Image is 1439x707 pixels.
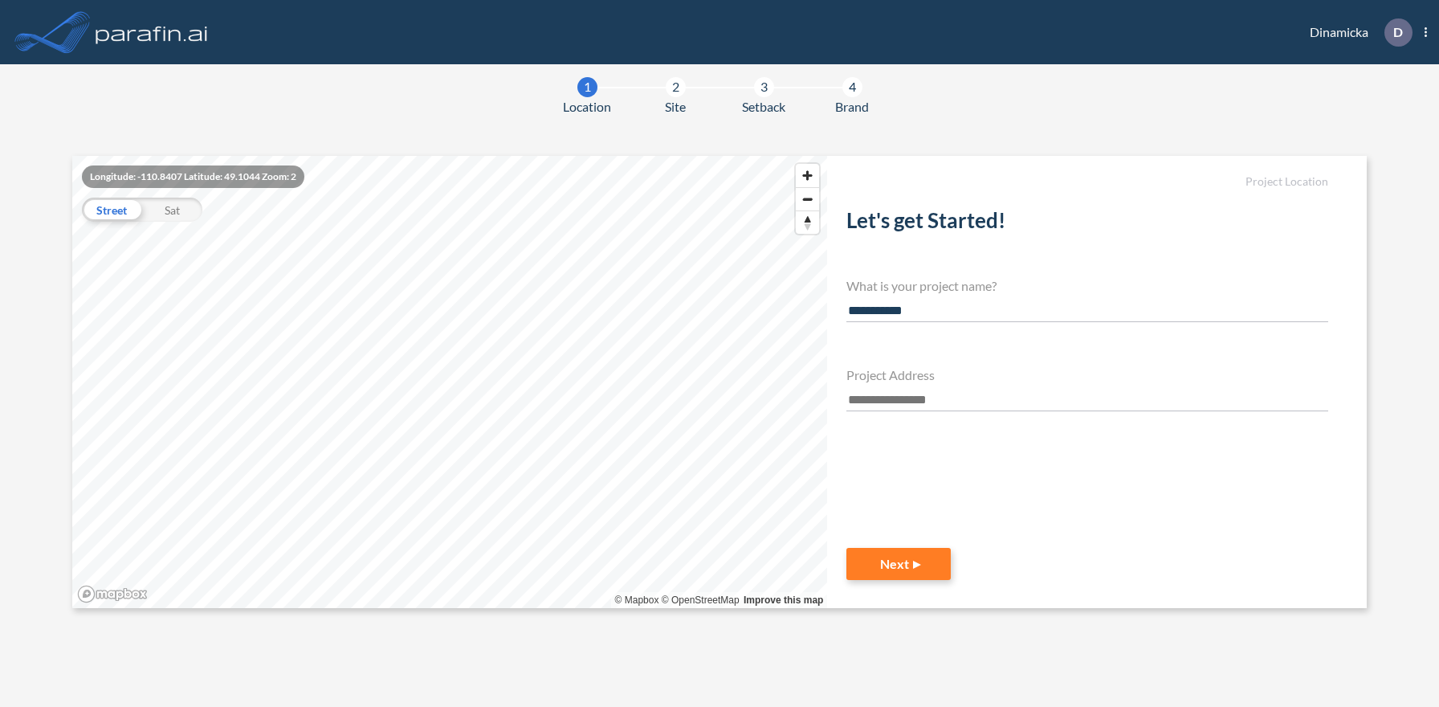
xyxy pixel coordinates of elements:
[1393,25,1403,39] p: D
[842,77,862,97] div: 4
[835,97,869,116] span: Brand
[72,156,828,608] canvas: Map
[796,210,819,234] button: Reset bearing to north
[615,595,659,606] a: Mapbox
[563,97,611,116] span: Location
[744,595,823,606] a: Improve this map
[796,187,819,210] button: Zoom out
[846,208,1328,239] h2: Let's get Started!
[577,77,597,97] div: 1
[82,166,304,188] div: Longitude: -110.8407 Latitude: 49.1044 Zoom: 2
[662,595,740,606] a: OpenStreetMap
[142,198,202,222] div: Sat
[846,175,1328,189] h5: Project Location
[82,198,142,222] div: Street
[796,211,819,234] span: Reset bearing to north
[754,77,774,97] div: 3
[1286,18,1427,47] div: Dinamicka
[742,97,785,116] span: Setback
[796,188,819,210] span: Zoom out
[665,97,686,116] span: Site
[666,77,686,97] div: 2
[846,367,1328,382] h4: Project Address
[846,278,1328,293] h4: What is your project name?
[77,585,148,603] a: Mapbox homepage
[796,164,819,187] button: Zoom in
[92,16,211,48] img: logo
[846,548,951,580] button: Next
